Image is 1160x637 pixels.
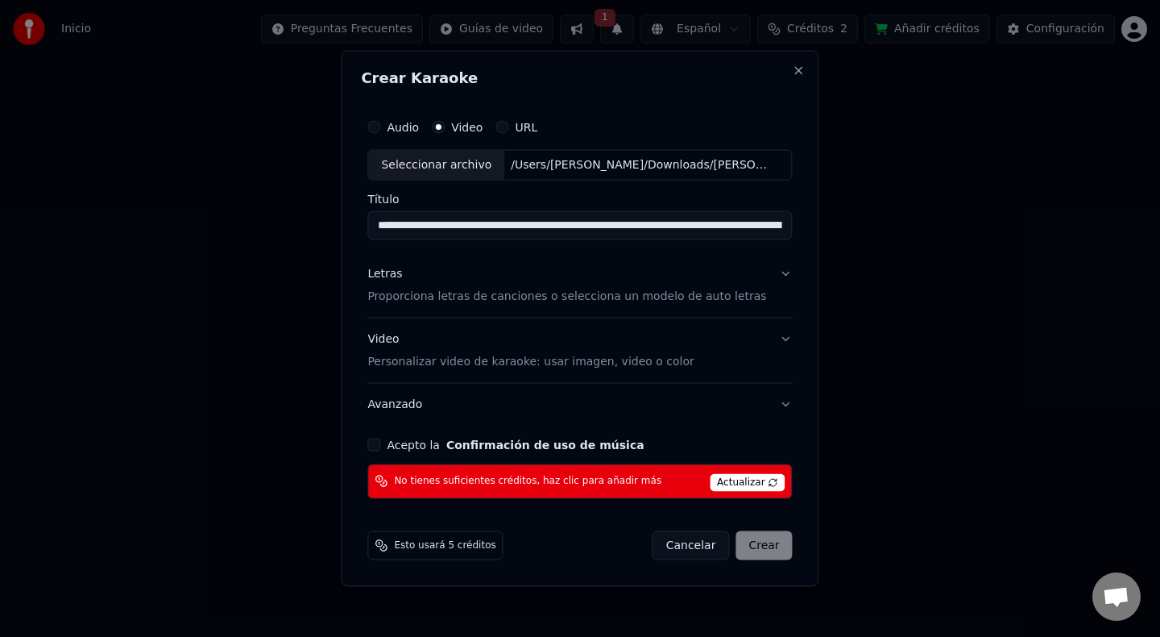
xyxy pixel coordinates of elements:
label: Acepto la [387,439,644,450]
button: LetrasProporciona letras de canciones o selecciona un modelo de auto letras [367,253,792,318]
label: URL [515,122,537,133]
span: Actualizar [710,473,785,491]
label: Video [451,122,483,133]
span: No tienes suficientes créditos, haz clic para añadir más [394,475,661,488]
button: Cancelar [652,531,730,560]
button: Avanzado [367,383,792,425]
div: /Users/[PERSON_NAME]/Downloads/[PERSON_NAME] - 100 Pure Love (DVJ [PERSON_NAME] Extended CUT Edit... [504,157,778,173]
div: Video [367,331,694,370]
h2: Crear Karaoke [361,71,798,85]
p: Proporciona letras de canciones o selecciona un modelo de auto letras [367,289,766,305]
button: VideoPersonalizar video de karaoke: usar imagen, video o color [367,318,792,383]
label: Audio [387,122,419,133]
button: Acepto la [446,439,644,450]
div: Letras [367,266,402,282]
label: Título [367,194,792,205]
p: Personalizar video de karaoke: usar imagen, video o color [367,353,694,369]
div: Seleccionar archivo [368,151,504,180]
span: Esto usará 5 créditos [394,539,495,552]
